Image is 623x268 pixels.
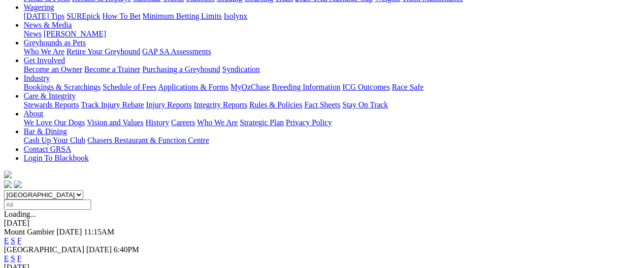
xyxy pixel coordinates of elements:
a: Race Safe [392,83,423,91]
a: Injury Reports [146,100,192,109]
a: Greyhounds as Pets [24,38,86,47]
a: Stay On Track [342,100,388,109]
a: Who We Are [197,118,238,127]
a: F [17,236,22,245]
a: Rules & Policies [249,100,302,109]
span: 6:40PM [114,245,139,254]
a: Wagering [24,3,54,11]
div: Get Involved [24,65,619,74]
a: Login To Blackbook [24,154,89,162]
a: How To Bet [102,12,141,20]
a: Track Injury Rebate [81,100,144,109]
a: Syndication [222,65,260,73]
a: [DATE] Tips [24,12,65,20]
a: We Love Our Dogs [24,118,85,127]
a: Become an Owner [24,65,82,73]
a: Vision and Values [87,118,143,127]
a: Chasers Restaurant & Function Centre [87,136,209,144]
a: Get Involved [24,56,65,65]
a: Industry [24,74,50,82]
a: F [17,254,22,263]
span: Mount Gambier [4,228,55,236]
div: [DATE] [4,219,619,228]
a: MyOzChase [230,83,270,91]
a: Cash Up Your Club [24,136,85,144]
a: Bookings & Scratchings [24,83,100,91]
a: Fact Sheets [304,100,340,109]
div: Care & Integrity [24,100,619,109]
a: SUREpick [66,12,100,20]
a: Bar & Dining [24,127,67,135]
a: Care & Integrity [24,92,76,100]
input: Select date [4,200,91,210]
a: Contact GRSA [24,145,71,153]
a: Privacy Policy [286,118,332,127]
span: [DATE] [57,228,82,236]
a: E [4,254,9,263]
div: Bar & Dining [24,136,619,145]
img: twitter.svg [14,180,22,188]
a: Applications & Forms [158,83,229,91]
img: facebook.svg [4,180,12,188]
a: ICG Outcomes [342,83,390,91]
a: Careers [171,118,195,127]
a: News [24,30,41,38]
a: Minimum Betting Limits [142,12,222,20]
a: S [11,254,15,263]
div: About [24,118,619,127]
a: E [4,236,9,245]
a: Who We Are [24,47,65,56]
div: Industry [24,83,619,92]
div: Wagering [24,12,619,21]
a: [PERSON_NAME] [43,30,106,38]
a: Retire Your Greyhound [66,47,140,56]
span: Loading... [4,210,36,218]
a: S [11,236,15,245]
a: Breeding Information [272,83,340,91]
div: Greyhounds as Pets [24,47,619,56]
a: About [24,109,43,118]
a: News & Media [24,21,72,29]
span: 11:15AM [84,228,114,236]
a: Stewards Reports [24,100,79,109]
a: Integrity Reports [194,100,247,109]
div: News & Media [24,30,619,38]
a: Strategic Plan [240,118,284,127]
span: [GEOGRAPHIC_DATA] [4,245,84,254]
a: Schedule of Fees [102,83,156,91]
a: Purchasing a Greyhound [142,65,220,73]
a: Isolynx [224,12,247,20]
a: Become a Trainer [84,65,140,73]
a: GAP SA Assessments [142,47,211,56]
a: History [145,118,169,127]
img: logo-grsa-white.png [4,170,12,178]
span: [DATE] [86,245,112,254]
